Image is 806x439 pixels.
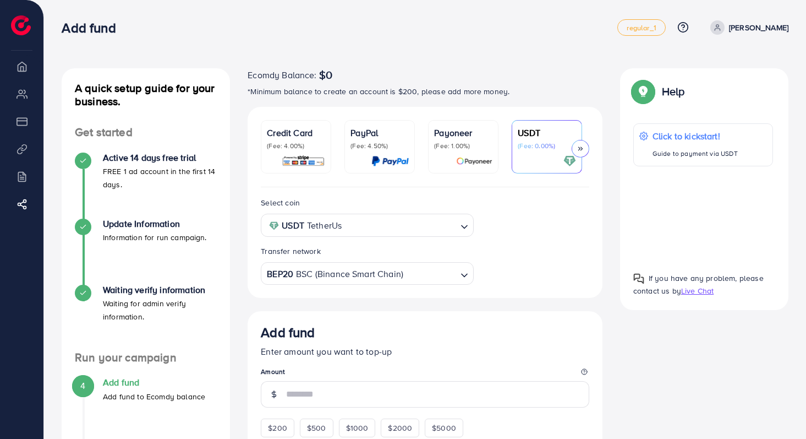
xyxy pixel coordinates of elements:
li: Waiting verify information [62,285,230,351]
img: card [456,155,492,167]
h4: Waiting verify information [103,285,217,295]
p: Enter amount you want to top-up [261,345,589,358]
p: Guide to payment via USDT [653,147,738,160]
span: TetherUs [307,218,342,234]
p: (Fee: 4.00%) [267,142,325,150]
p: FREE 1 ad account in the first 14 days. [103,165,217,191]
input: Search for option [404,265,456,283]
h3: Add fund [62,20,124,36]
span: If you have any problem, please contact us by [633,273,764,296]
p: PayPal [350,126,409,139]
p: (Fee: 1.00%) [434,142,492,150]
p: (Fee: 0.00%) [518,142,576,150]
p: Click to kickstart! [653,129,738,143]
input: Search for option [345,217,456,234]
img: coin [269,221,279,231]
img: card [371,155,409,167]
p: Add fund to Ecomdy balance [103,390,205,403]
a: [PERSON_NAME] [706,20,788,35]
p: [PERSON_NAME] [729,21,788,34]
span: 4 [80,380,85,392]
span: $2000 [388,422,412,433]
a: regular_1 [617,19,665,36]
span: BSC (Binance Smart Chain) [296,266,403,282]
span: $0 [319,68,332,82]
span: $1000 [346,422,369,433]
h4: Active 14 days free trial [103,153,217,163]
span: Ecomdy Balance: [248,68,316,82]
label: Transfer network [261,246,321,257]
h4: A quick setup guide for your business. [62,82,230,108]
img: Popup guide [633,82,653,101]
h4: Update Information [103,219,207,229]
div: Search for option [261,262,474,285]
h3: Add fund [261,324,315,340]
div: Search for option [261,214,474,236]
p: Information for run campaign. [103,231,207,244]
strong: USDT [282,218,304,234]
h4: Run your campaign [62,351,230,365]
span: $5000 [432,422,456,433]
span: $500 [307,422,326,433]
p: Help [662,85,685,98]
h4: Add fund [103,377,205,388]
p: Credit Card [267,126,325,139]
img: Popup guide [633,273,644,284]
strong: BEP20 [267,266,293,282]
legend: Amount [261,367,589,381]
p: Payoneer [434,126,492,139]
img: card [282,155,325,167]
label: Select coin [261,197,300,208]
img: card [563,155,576,167]
li: Active 14 days free trial [62,153,230,219]
h4: Get started [62,126,230,139]
span: $200 [268,422,287,433]
li: Update Information [62,219,230,285]
iframe: Chat [759,389,798,431]
p: USDT [518,126,576,139]
span: regular_1 [627,24,656,31]
p: *Minimum balance to create an account is $200, please add more money. [248,85,602,98]
p: Waiting for admin verify information. [103,297,217,323]
img: logo [11,15,31,35]
span: Live Chat [681,285,714,296]
p: (Fee: 4.50%) [350,142,409,150]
